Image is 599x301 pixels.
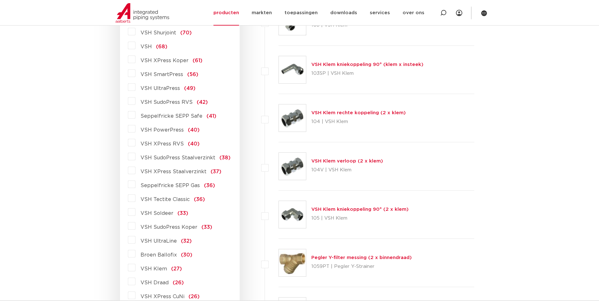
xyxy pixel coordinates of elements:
span: VSH XPress Staalverzinkt [141,169,207,174]
span: VSH XPress CuNi [141,294,184,299]
span: (41) [207,114,216,119]
img: Thumbnail for VSH Klem kniekoppeling 90° (2 x klem) [279,201,306,228]
span: VSH [141,44,152,49]
span: (70) [180,30,192,35]
span: Broen Ballofix [141,252,177,257]
span: (30) [181,252,192,257]
span: (36) [194,197,205,202]
span: (42) [197,100,208,105]
p: 1059PT | Pegler Y-Strainer [311,262,412,272]
span: (49) [184,86,195,91]
span: VSH SudoPress Koper [141,225,197,230]
span: (26) [173,280,184,285]
span: (38) [219,155,231,160]
span: VSH UltraPress [141,86,180,91]
p: 103SP | VSH Klem [311,68,423,79]
span: (56) [187,72,198,77]
span: VSH Tectite Classic [141,197,190,202]
img: Thumbnail for VSH Klem verloop (2 x klem) [279,153,306,180]
span: VSH SmartPress [141,72,183,77]
span: (33) [201,225,212,230]
span: VSH SudoPress Staalverzinkt [141,155,215,160]
a: VSH Klem verloop (2 x klem) [311,159,383,163]
span: VSH Draad [141,280,169,285]
span: VSH XPress Koper [141,58,189,63]
span: VSH XPress RVS [141,141,184,146]
img: Thumbnail for Pegler Y-filter messing (2 x binnendraad) [279,249,306,276]
img: Thumbnail for VSH Klem kniekoppeling 90° (klem x insteek) [279,56,306,83]
span: Seppelfricke SEPP Safe [141,114,202,119]
span: (33) [177,211,188,216]
span: VSH SudoPress RVS [141,100,193,105]
span: (68) [156,44,167,49]
p: 105 | VSH Klem [311,213,409,223]
span: (36) [204,183,215,188]
span: (40) [188,141,200,146]
span: VSH Klem [141,266,167,271]
p: 104V | VSH Klem [311,165,383,175]
span: VSH PowerPress [141,127,184,133]
span: VSH Shurjoint [141,30,176,35]
span: (61) [193,58,202,63]
a: VSH Klem rechte koppeling (2 x klem) [311,110,406,115]
span: (40) [188,127,200,133]
span: (27) [171,266,182,271]
span: (32) [181,239,192,244]
a: VSH Klem kniekoppeling 90° (klem x insteek) [311,62,423,67]
img: Thumbnail for VSH Klem rechte koppeling (2 x klem) [279,104,306,132]
span: VSH UltraLine [141,239,177,244]
span: (37) [211,169,221,174]
span: (26) [189,294,200,299]
a: Pegler Y-filter messing (2 x binnendraad) [311,255,412,260]
a: VSH Klem kniekoppeling 90° (2 x klem) [311,207,409,212]
p: 104 | VSH Klem [311,117,406,127]
span: VSH Soldeer [141,211,173,216]
span: Seppelfricke SEPP Gas [141,183,200,188]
